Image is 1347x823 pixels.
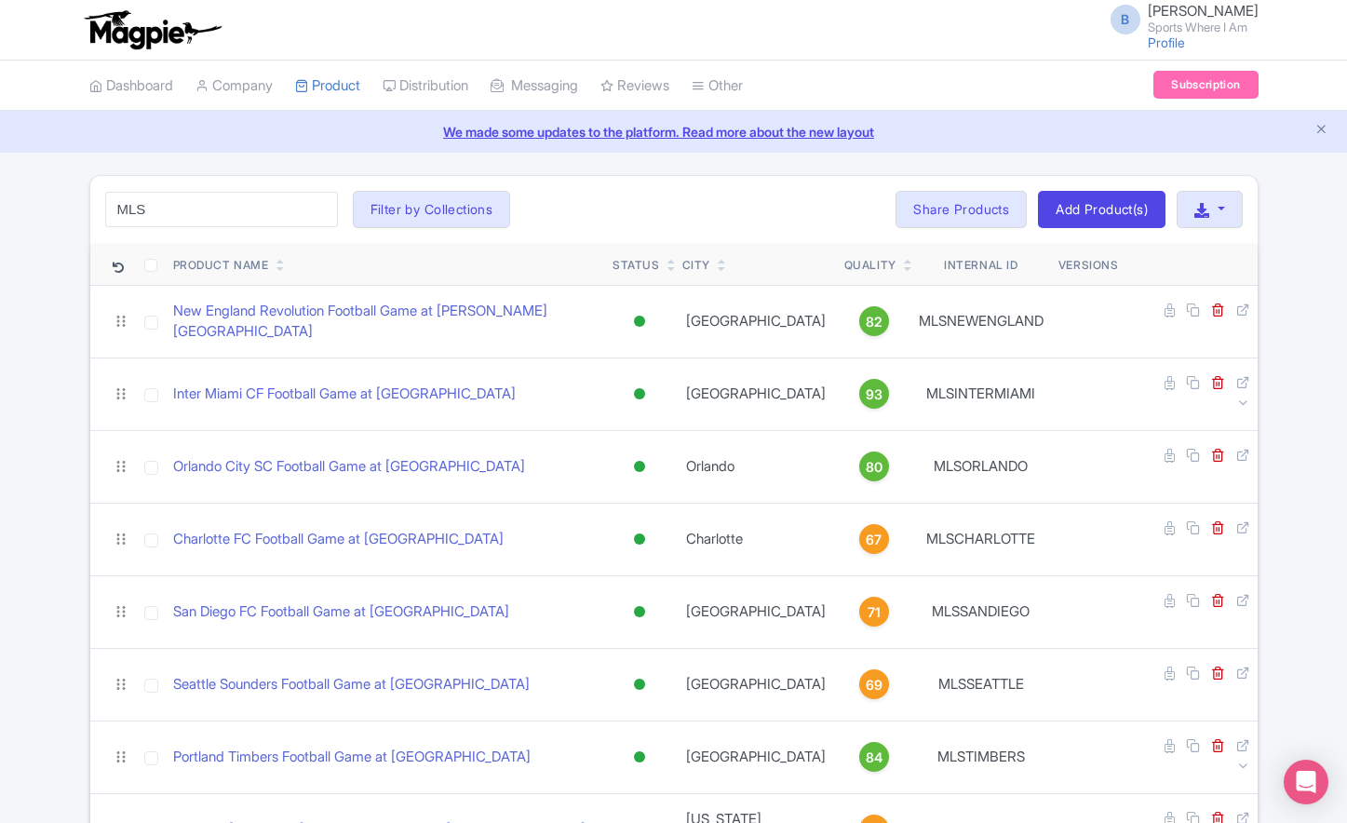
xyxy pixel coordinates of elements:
[1148,21,1259,34] small: Sports Where I Am
[911,430,1051,503] td: MLSORLANDO
[173,529,504,550] a: Charlotte FC Football Game at [GEOGRAPHIC_DATA]
[675,358,837,430] td: [GEOGRAPHIC_DATA]
[173,257,269,274] div: Product Name
[600,61,669,112] a: Reviews
[911,721,1051,793] td: MLSTIMBERS
[844,669,904,699] a: 69
[844,379,904,409] a: 93
[675,503,837,575] td: Charlotte
[675,575,837,648] td: [GEOGRAPHIC_DATA]
[613,257,660,274] div: Status
[675,430,837,503] td: Orlando
[173,747,531,768] a: Portland Timbers Football Game at [GEOGRAPHIC_DATA]
[11,122,1336,142] a: We made some updates to the platform. Read more about the new layout
[630,671,649,698] div: Active
[173,456,525,478] a: Orlando City SC Football Game at [GEOGRAPHIC_DATA]
[844,452,904,481] a: 80
[675,285,837,358] td: [GEOGRAPHIC_DATA]
[630,308,649,335] div: Active
[173,384,516,405] a: Inter Miami CF Football Game at [GEOGRAPHIC_DATA]
[692,61,743,112] a: Other
[630,381,649,408] div: Active
[173,301,599,343] a: New England Revolution Football Game at [PERSON_NAME][GEOGRAPHIC_DATA]
[1153,71,1258,99] a: Subscription
[844,306,904,336] a: 82
[866,675,882,695] span: 69
[866,530,882,550] span: 67
[844,257,896,274] div: Quality
[911,648,1051,721] td: MLSSEATTLE
[844,524,904,554] a: 67
[866,312,882,332] span: 82
[896,191,1027,228] a: Share Products
[1111,5,1140,34] span: B
[89,61,173,112] a: Dashboard
[866,457,882,478] span: 80
[911,285,1051,358] td: MLSNEWENGLAND
[630,526,649,553] div: Active
[173,601,509,623] a: San Diego FC Football Game at [GEOGRAPHIC_DATA]
[844,597,904,627] a: 71
[1099,4,1259,34] a: B [PERSON_NAME] Sports Where I Am
[173,674,530,695] a: Seattle Sounders Football Game at [GEOGRAPHIC_DATA]
[491,61,578,112] a: Messaging
[1284,760,1328,804] div: Open Intercom Messenger
[630,453,649,480] div: Active
[1038,191,1165,228] a: Add Product(s)
[295,61,360,112] a: Product
[630,599,649,626] div: Active
[105,192,338,227] input: Search product name, city, or interal id
[80,9,224,50] img: logo-ab69f6fb50320c5b225c76a69d11143b.png
[866,748,882,768] span: 84
[1148,2,1259,20] span: [PERSON_NAME]
[383,61,468,112] a: Distribution
[630,744,649,771] div: Active
[675,721,837,793] td: [GEOGRAPHIC_DATA]
[911,358,1051,430] td: MLSINTERMIAMI
[911,503,1051,575] td: MLSCHARLOTTE
[844,742,904,772] a: 84
[675,648,837,721] td: [GEOGRAPHIC_DATA]
[868,602,881,623] span: 71
[866,385,882,405] span: 93
[353,191,511,228] button: Filter by Collections
[682,257,710,274] div: City
[195,61,273,112] a: Company
[911,575,1051,648] td: MLSSANDIEGO
[911,243,1051,286] th: Internal ID
[1051,243,1126,286] th: Versions
[1148,34,1185,50] a: Profile
[1314,120,1328,142] button: Close announcement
